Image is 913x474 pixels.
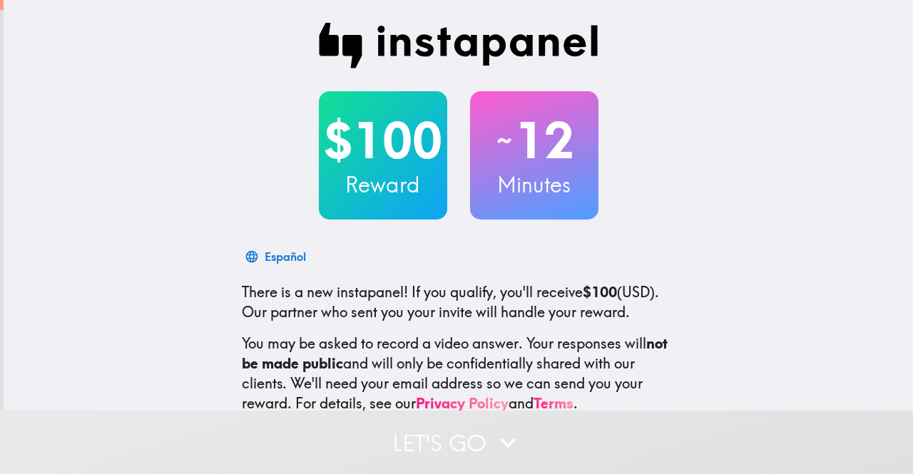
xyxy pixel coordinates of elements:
[416,394,509,412] a: Privacy Policy
[534,394,573,412] a: Terms
[583,283,617,301] b: $100
[242,334,675,413] p: You may be asked to record a video answer. Your responses will and will only be confidentially sh...
[242,334,668,372] b: not be made public
[470,170,598,200] h3: Minutes
[319,111,447,170] h2: $100
[242,242,312,271] button: Español
[265,247,306,267] div: Español
[470,111,598,170] h2: 12
[494,119,514,162] span: ~
[242,283,408,301] span: There is a new instapanel!
[319,170,447,200] h3: Reward
[319,23,598,68] img: Instapanel
[242,282,675,322] p: If you qualify, you'll receive (USD) . Our partner who sent you your invite will handle your reward.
